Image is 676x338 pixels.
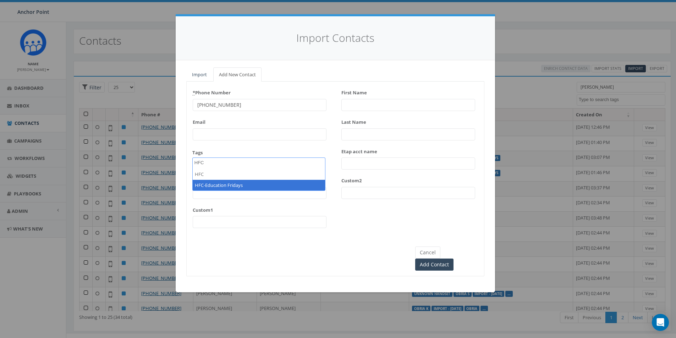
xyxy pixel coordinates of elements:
label: Etap acct name [341,146,377,155]
h4: Import Contacts [186,31,484,46]
label: Last Name [341,116,366,126]
input: Enter a valid email address (e.g., example@domain.com) [193,128,326,140]
label: Tags [192,149,203,156]
textarea: Search [194,160,208,166]
input: Add Contact [415,259,454,271]
a: Add New Contact [213,67,262,82]
label: First Name [341,87,367,96]
li: HFC [193,169,325,180]
input: +1 214-248-4342 [193,99,326,111]
label: Custom2 [341,175,362,184]
button: Cancel [415,246,440,259]
label: Custom1 [193,204,213,214]
label: Phone Number [193,87,231,96]
div: Open Intercom Messenger [652,314,669,331]
a: Import [186,67,213,82]
label: Email [193,116,205,126]
abbr: required [193,89,195,96]
li: HFC-Education Fridays [193,180,325,191]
